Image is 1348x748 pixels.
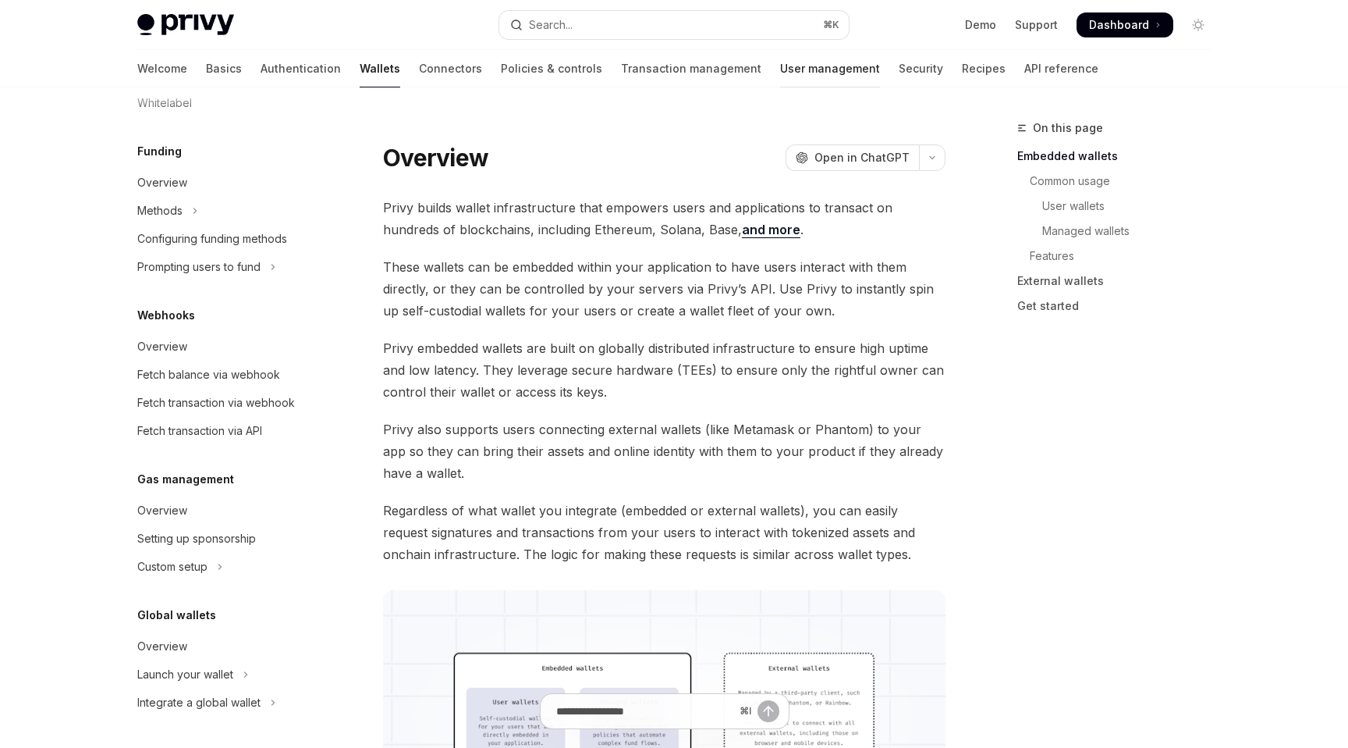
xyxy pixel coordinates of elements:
[261,50,341,87] a: Authentication
[125,225,325,253] a: Configuring funding methods
[125,197,325,225] button: Toggle Methods section
[757,700,779,722] button: Send message
[125,553,325,581] button: Toggle Custom setup section
[419,50,482,87] a: Connectors
[137,394,295,412] div: Fetch transaction via webhook
[125,689,325,717] button: Toggle Integrate a global wallet section
[125,361,325,389] a: Fetch balance via webhook
[137,173,187,192] div: Overview
[125,661,325,689] button: Toggle Launch your wallet section
[1017,269,1223,294] a: External wallets
[742,222,800,238] a: and more
[899,50,943,87] a: Security
[125,169,325,197] a: Overview
[1017,144,1223,169] a: Embedded wallets
[621,50,761,87] a: Transaction management
[137,501,187,520] div: Overview
[125,525,325,553] a: Setting up sponsorship
[383,337,945,403] span: Privy embedded wallets are built on globally distributed infrastructure to ensure high uptime and...
[137,665,233,684] div: Launch your wallet
[1017,294,1223,319] a: Get started
[1015,17,1058,33] a: Support
[360,50,400,87] a: Wallets
[137,365,280,384] div: Fetch balance via webhook
[1017,219,1223,244] a: Managed wallets
[137,258,261,276] div: Prompting users to fund
[137,14,234,36] img: light logo
[125,333,325,361] a: Overview
[383,144,488,172] h1: Overview
[125,497,325,525] a: Overview
[1017,194,1223,219] a: User wallets
[137,142,182,161] h5: Funding
[780,50,880,87] a: User management
[125,632,325,661] a: Overview
[137,306,195,325] h5: Webhooks
[206,50,242,87] a: Basics
[137,50,187,87] a: Welcome
[383,500,945,565] span: Regardless of what wallet you integrate (embedded or external wallets), you can easily request si...
[137,637,187,656] div: Overview
[962,50,1006,87] a: Recipes
[529,16,573,34] div: Search...
[499,11,849,39] button: Open search
[125,253,325,281] button: Toggle Prompting users to fund section
[125,389,325,417] a: Fetch transaction via webhook
[137,337,187,356] div: Overview
[1033,119,1103,137] span: On this page
[1089,17,1149,33] span: Dashboard
[137,422,262,440] div: Fetch transaction via API
[556,694,733,728] input: Ask a question...
[137,557,208,576] div: Custom setup
[814,150,910,166] span: Open in ChatGPT
[383,256,945,322] span: These wallets can be embedded within your application to have users interact with them directly, ...
[137,230,287,248] div: Configuring funding methods
[383,419,945,484] span: Privy also supports users connecting external wallets (like Metamask or Phantom) to your app so t...
[125,417,325,445] a: Fetch transaction via API
[137,606,216,625] h5: Global wallets
[137,470,234,489] h5: Gas management
[137,529,256,548] div: Setting up sponsorship
[1024,50,1098,87] a: API reference
[1077,12,1173,37] a: Dashboard
[1186,12,1211,37] button: Toggle dark mode
[1017,169,1223,194] a: Common usage
[383,197,945,240] span: Privy builds wallet infrastructure that empowers users and applications to transact on hundreds o...
[823,19,839,31] span: ⌘ K
[1017,244,1223,269] a: Features
[501,50,602,87] a: Policies & controls
[965,17,996,33] a: Demo
[137,201,183,220] div: Methods
[137,693,261,712] div: Integrate a global wallet
[786,144,919,171] button: Open in ChatGPT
